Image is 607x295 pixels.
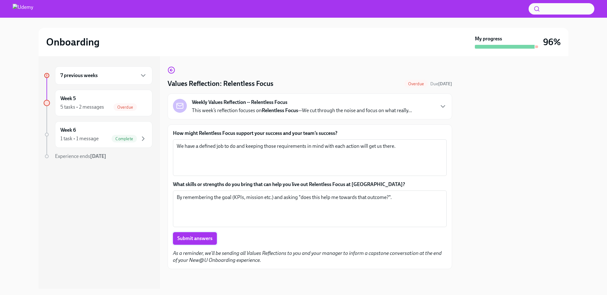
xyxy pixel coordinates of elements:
strong: [DATE] [90,153,106,159]
h4: Values Reflection: Relentless Focus [168,79,273,88]
span: Submit answers [177,235,212,242]
div: 7 previous weeks [55,66,152,85]
span: Experience ends [55,153,106,159]
span: Overdue [404,81,428,86]
h6: Week 5 [60,95,76,102]
strong: Weekly Values Reflection -- Relentless Focus [192,99,287,106]
em: As a reminder, we'll be sending all Values Reflections to you and your manager to inform a capsto... [173,250,442,263]
h6: Week 6 [60,127,76,134]
div: 1 task • 1 message [60,135,99,142]
textarea: We have a defined job to do and keeping those requirements in mind with each action will get us t... [177,142,443,173]
h2: Onboarding [46,36,100,48]
span: August 27th, 2025 11:00 [430,81,452,87]
img: Udemy [13,4,33,14]
span: Due [430,81,452,87]
span: Overdue [113,105,137,110]
strong: [DATE] [438,81,452,87]
label: What skills or strengths do you bring that can help you live out Relentless Focus at [GEOGRAPHIC_... [173,181,447,188]
span: Complete [112,136,137,141]
strong: My progress [475,35,502,42]
div: 5 tasks • 2 messages [60,104,104,111]
label: How might Relentless Focus support your success and your team’s success? [173,130,447,137]
a: Week 55 tasks • 2 messagesOverdue [44,90,152,116]
h3: 96% [543,36,561,48]
button: Submit answers [173,232,217,245]
a: Week 61 task • 1 messageComplete [44,121,152,148]
h6: 7 previous weeks [60,72,98,79]
strong: Relentless Focus [262,107,298,113]
textarea: By remembering the goal (KPIs, mission etc.) and asking "does this help me towards that outcome?". [177,194,443,224]
p: This week’s reflection focuses on —We cut through the noise and focus on what really... [192,107,412,114]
